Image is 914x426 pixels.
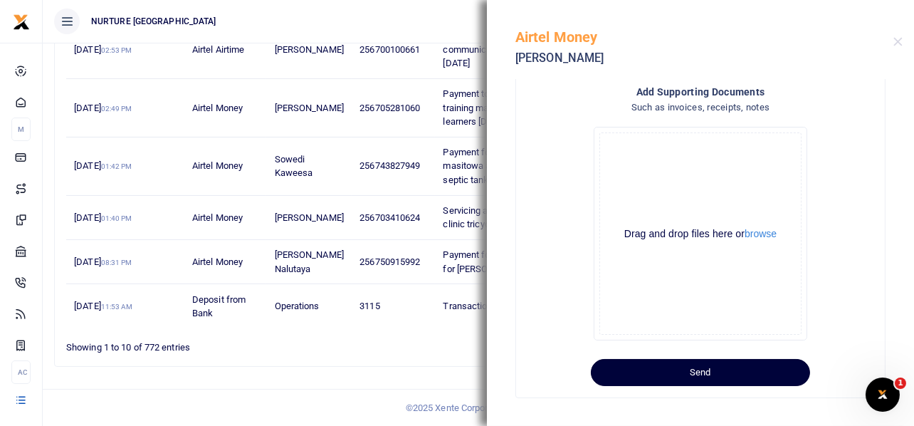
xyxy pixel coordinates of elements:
span: [PERSON_NAME] [275,103,344,113]
img: logo-small [13,14,30,31]
span: 3115 [359,301,379,311]
span: Airtime and data to communicate to groups [DATE] [443,30,540,68]
small: 01:42 PM [101,162,132,170]
h5: [PERSON_NAME] [515,51,893,66]
span: 256743827949 [359,160,420,171]
span: [DATE] [74,212,132,223]
span: [PERSON_NAME] [275,212,344,223]
div: Drag and drop files here or [600,227,801,241]
span: Operations [275,301,320,311]
small: 11:53 AM [101,303,133,311]
a: logo-small logo-large logo-large [13,16,30,26]
span: Sowedi Kaweesa [275,154,313,179]
span: [DATE] [74,256,132,267]
span: 1 [895,378,906,389]
li: M [11,118,31,141]
div: Showing 1 to 10 of 772 entries [66,333,404,355]
span: [DATE] [74,44,132,55]
small: 02:49 PM [101,105,132,113]
span: [DATE] [74,103,132,113]
span: Deposit from Bank [192,294,246,319]
span: Airtel Money [192,160,243,171]
li: Ac [11,360,31,384]
span: [PERSON_NAME] [275,44,344,55]
span: 256750915992 [359,256,420,267]
small: 01:40 PM [101,214,132,222]
span: Transaction Deposit [443,301,526,311]
span: 256703410624 [359,212,420,223]
span: Airtel Money [192,212,243,223]
span: Airtel Money [192,103,243,113]
small: 02:53 PM [101,46,132,54]
span: Airtel Money [192,256,243,267]
span: Servicing and repair of the clinic tricycle [443,205,550,230]
button: Send [591,359,810,386]
span: Payment to procure carpentry training material for year one learners [DATE] [443,88,563,127]
span: [DATE] [74,160,132,171]
button: Close [893,37,903,46]
span: 256700100661 [359,44,420,55]
span: Payment for salary advance for [PERSON_NAME] [443,249,557,274]
span: [PERSON_NAME] Nalutaya [275,249,344,274]
button: browse [745,229,777,239]
iframe: Intercom live chat [866,378,900,412]
h4: Add supporting Documents [533,84,868,100]
small: 08:31 PM [101,259,132,266]
span: 256705281060 [359,103,420,113]
div: File Uploader [594,127,807,341]
span: NURTURE [GEOGRAPHIC_DATA] [85,15,222,28]
span: [DATE] [74,301,132,311]
span: Payment for emptying masitowa and Kawempe septic tanks [DATE] [443,147,544,185]
h4: Such as invoices, receipts, notes [533,100,868,115]
span: Airtel Airtime [192,44,244,55]
h5: Airtel Money [515,28,893,46]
